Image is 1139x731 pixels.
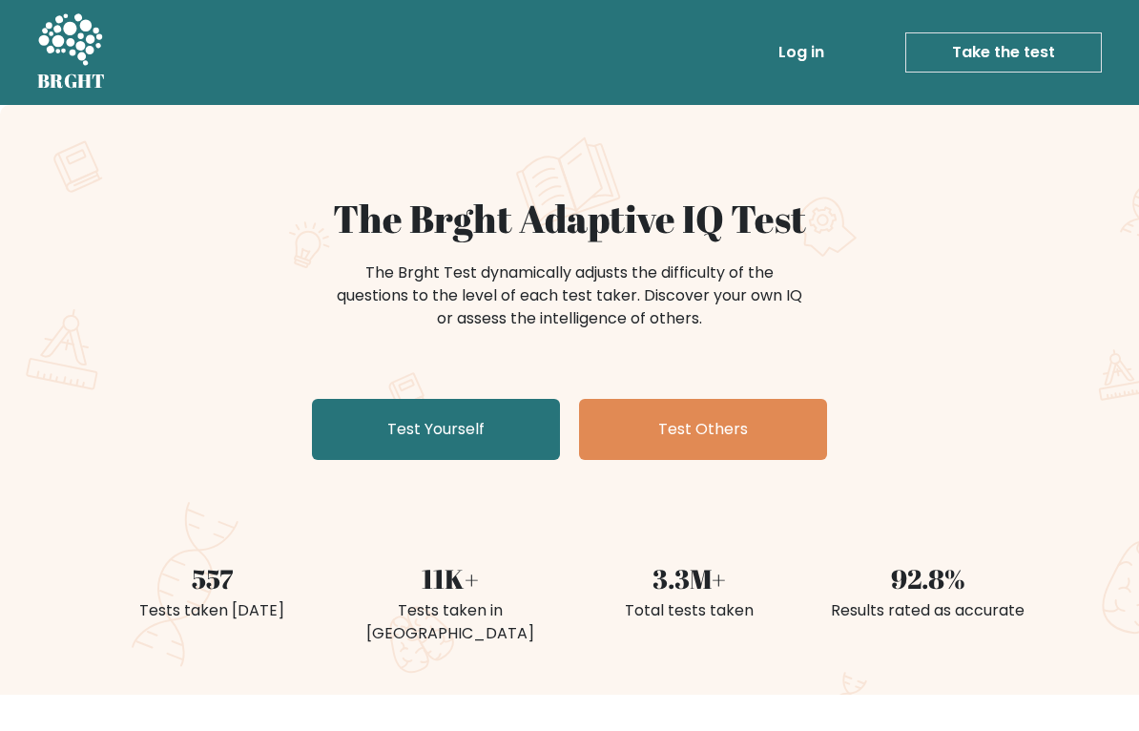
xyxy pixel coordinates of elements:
[581,559,797,599] div: 3.3M+
[342,599,558,645] div: Tests taken in [GEOGRAPHIC_DATA]
[905,32,1102,73] a: Take the test
[312,399,560,460] a: Test Yourself
[819,599,1035,622] div: Results rated as accurate
[771,33,832,72] a: Log in
[331,261,808,330] div: The Brght Test dynamically adjusts the difficulty of the questions to the level of each test take...
[579,399,827,460] a: Test Others
[581,599,797,622] div: Total tests taken
[819,559,1035,599] div: 92.8%
[37,70,106,93] h5: BRGHT
[104,197,1035,242] h1: The Brght Adaptive IQ Test
[342,559,558,599] div: 11K+
[104,599,320,622] div: Tests taken [DATE]
[104,559,320,599] div: 557
[37,8,106,97] a: BRGHT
